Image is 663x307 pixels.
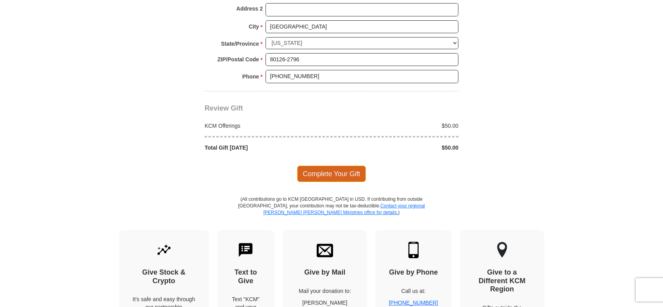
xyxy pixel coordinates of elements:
p: (All contributions go to KCM [GEOGRAPHIC_DATA] in USD. If contributing from outside [GEOGRAPHIC_D... [238,196,425,230]
a: [PHONE_NUMBER] [389,300,438,306]
img: other-region [497,242,508,258]
div: KCM Offerings [201,122,332,130]
span: Complete Your Gift [297,166,366,182]
h4: Text to Give [231,268,261,285]
strong: City [249,21,259,32]
h4: Give by Phone [389,268,438,277]
span: Review Gift [205,104,243,112]
div: $50.00 [331,122,463,130]
p: Mail your donation to: [296,287,353,295]
div: $50.00 [331,144,463,152]
img: give-by-stock.svg [156,242,172,258]
strong: State/Province [221,38,259,49]
h4: Give Stock & Crypto [133,268,195,285]
strong: Phone [242,71,259,82]
h4: Give to a Different KCM Region [474,268,531,294]
img: mobile.svg [405,242,422,258]
strong: ZIP/Postal Code [217,54,259,65]
div: Total Gift [DATE] [201,144,332,152]
img: envelope.svg [317,242,333,258]
p: Call us at: [389,287,438,295]
img: text-to-give.svg [237,242,254,258]
h4: Give by Mail [296,268,353,277]
strong: Address 2 [236,3,263,14]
